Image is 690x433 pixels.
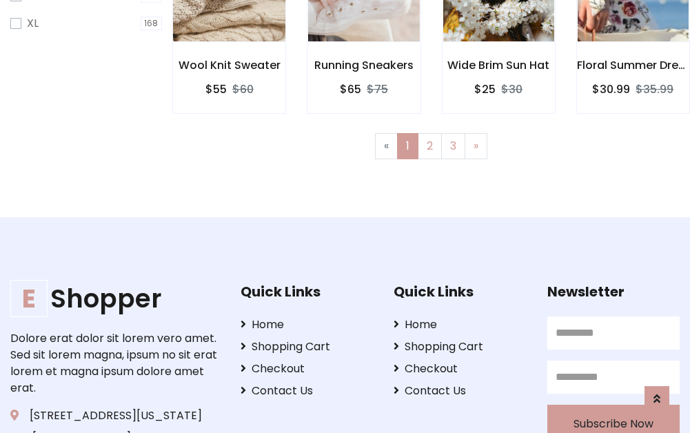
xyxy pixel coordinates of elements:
h5: Newsletter [547,283,680,300]
a: Home [241,316,373,333]
span: » [474,138,478,154]
del: $35.99 [636,81,673,97]
h6: $55 [205,83,227,96]
a: Contact Us [394,383,526,399]
label: XL [27,15,39,32]
a: Contact Us [241,383,373,399]
nav: Page navigation [183,133,680,159]
h6: Wide Brim Sun Hat [443,59,555,72]
a: 1 [397,133,418,159]
del: $30 [501,81,522,97]
a: EShopper [10,283,219,314]
a: 2 [418,133,442,159]
span: E [10,280,48,317]
a: Shopping Cart [241,339,373,355]
a: Shopping Cart [394,339,526,355]
h6: $30.99 [592,83,630,96]
a: Home [394,316,526,333]
h6: $25 [474,83,496,96]
del: $75 [367,81,388,97]
a: Checkout [241,361,373,377]
h5: Quick Links [241,283,373,300]
a: 3 [441,133,465,159]
a: Checkout [394,361,526,377]
h1: Shopper [10,283,219,314]
del: $60 [232,81,254,97]
h6: Floral Summer Dress [577,59,689,72]
p: [STREET_ADDRESS][US_STATE] [10,407,219,424]
h6: $65 [340,83,361,96]
h6: Running Sneakers [307,59,420,72]
p: Dolore erat dolor sit lorem vero amet. Sed sit lorem magna, ipsum no sit erat lorem et magna ipsu... [10,330,219,396]
span: 168 [141,17,163,30]
h5: Quick Links [394,283,526,300]
h6: Wool Knit Sweater [173,59,285,72]
a: Next [465,133,487,159]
